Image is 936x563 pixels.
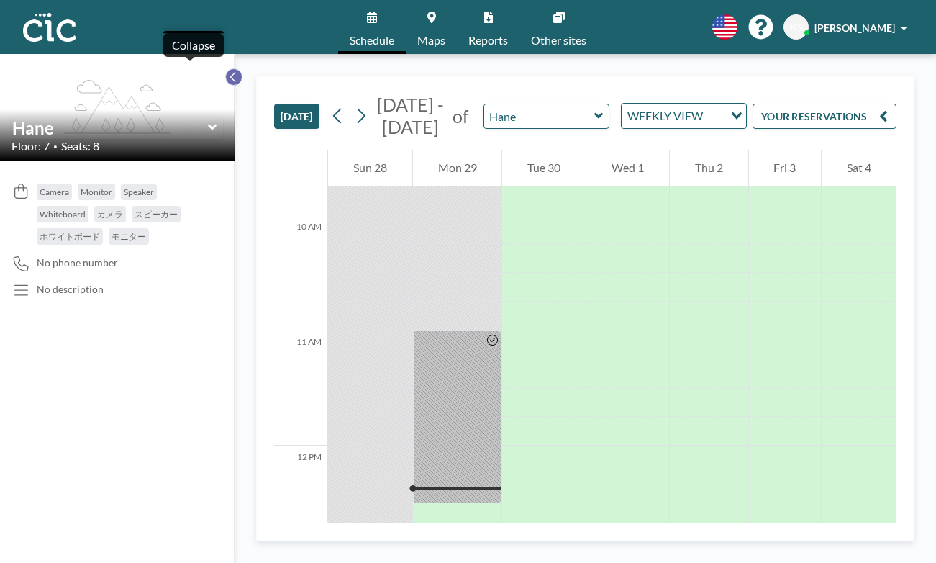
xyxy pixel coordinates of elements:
div: Tue 30 [502,150,586,186]
span: Other sites [531,35,586,46]
div: Mon 29 [413,150,502,186]
button: [DATE] [274,104,319,129]
div: Sat 4 [822,150,896,186]
span: ホワイトボード [40,231,100,242]
span: Maps [417,35,445,46]
div: 10 AM [274,215,327,330]
span: モニター [112,231,146,242]
span: No phone number [37,256,118,269]
div: Thu 2 [670,150,748,186]
span: Monitor [81,186,112,197]
div: Fri 3 [749,150,822,186]
span: WEEKLY VIEW [624,107,706,125]
span: of [453,105,468,127]
span: Reports [468,35,508,46]
div: Search for option [622,104,746,128]
span: スピーカー [135,209,178,220]
span: Schedule [350,35,394,46]
span: • [53,142,58,151]
span: カメラ [97,209,123,220]
span: Speaker [124,186,154,197]
div: 11 AM [274,330,327,446]
span: Camera [40,186,69,197]
input: Search for option [707,107,722,125]
div: No description [37,283,104,296]
span: [PERSON_NAME] [814,22,895,34]
div: Collapse [172,38,215,53]
span: Seats: 8 [61,139,99,153]
span: Floor: 7 [12,139,50,153]
button: YOUR RESERVATIONS [753,104,896,129]
img: organization-logo [23,13,76,42]
span: Whiteboard [40,209,86,220]
div: 12 PM [274,446,327,561]
input: Hane [12,117,208,138]
input: Hane [484,104,594,128]
div: Wed 1 [586,150,669,186]
div: Sun 28 [328,150,412,186]
span: KS [790,21,803,34]
span: [DATE] - [DATE] [377,94,444,138]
